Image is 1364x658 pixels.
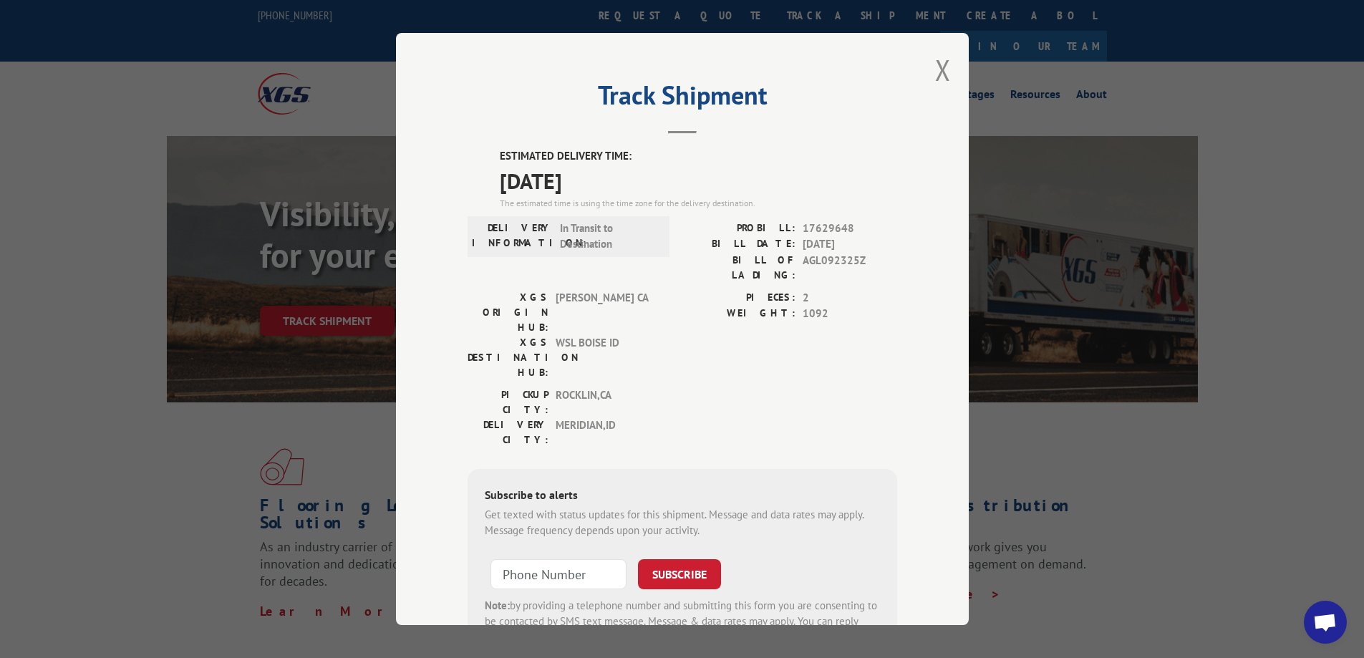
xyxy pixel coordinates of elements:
label: BILL DATE: [682,236,795,253]
span: AGL092325Z [803,253,897,283]
div: Open chat [1304,601,1347,644]
label: DELIVERY CITY: [468,417,548,447]
div: Subscribe to alerts [485,486,880,507]
strong: Note: [485,599,510,612]
div: by providing a telephone number and submitting this form you are consenting to be contacted by SM... [485,598,880,647]
div: Get texted with status updates for this shipment. Message and data rates may apply. Message frequ... [485,507,880,539]
label: PIECES: [682,290,795,306]
span: [PERSON_NAME] CA [556,290,652,335]
span: [DATE] [500,165,897,197]
label: ESTIMATED DELIVERY TIME: [500,148,897,165]
button: Close modal [935,51,951,89]
label: DELIVERY INFORMATION: [472,221,553,253]
h2: Track Shipment [468,85,897,112]
label: PICKUP CITY: [468,387,548,417]
label: XGS ORIGIN HUB: [468,290,548,335]
span: 2 [803,290,897,306]
label: BILL OF LADING: [682,253,795,283]
span: WSL BOISE ID [556,335,652,380]
input: Phone Number [490,559,627,589]
span: 17629648 [803,221,897,237]
span: MERIDIAN , ID [556,417,652,447]
span: In Transit to Destination [560,221,657,253]
span: [DATE] [803,236,897,253]
label: PROBILL: [682,221,795,237]
label: WEIGHT: [682,306,795,322]
label: XGS DESTINATION HUB: [468,335,548,380]
button: SUBSCRIBE [638,559,721,589]
div: The estimated time is using the time zone for the delivery destination. [500,197,897,210]
span: ROCKLIN , CA [556,387,652,417]
span: 1092 [803,306,897,322]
